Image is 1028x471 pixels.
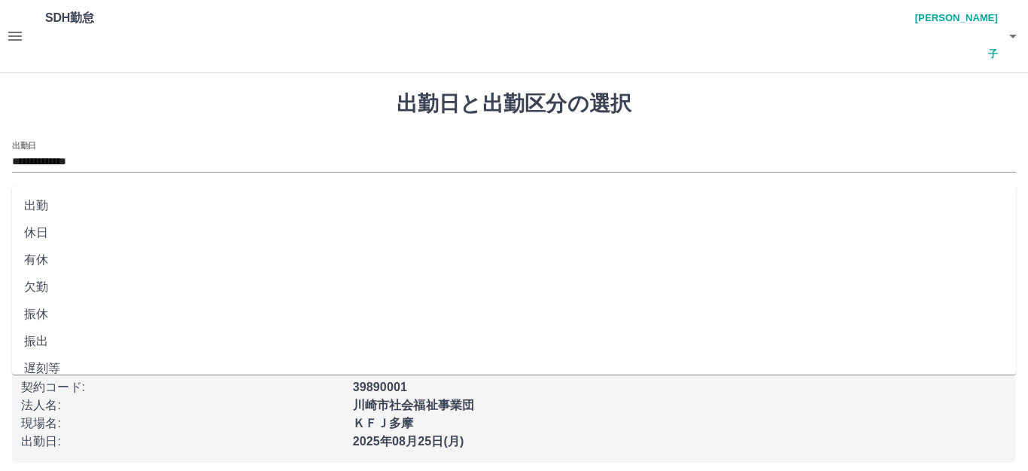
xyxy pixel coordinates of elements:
[353,417,414,430] b: ＫＦＪ多摩
[12,91,1016,117] h1: 出勤日と出勤区分の選択
[12,301,1016,328] li: 振休
[353,435,464,448] b: 2025年08月25日(月)
[12,192,1016,219] li: 出勤
[21,396,344,414] p: 法人名 :
[21,433,344,451] p: 出勤日 :
[12,274,1016,301] li: 欠勤
[21,414,344,433] p: 現場名 :
[353,399,475,411] b: 川崎市社会福祉事業団
[21,378,344,396] p: 契約コード :
[12,246,1016,274] li: 有休
[12,139,36,151] label: 出勤日
[12,219,1016,246] li: 休日
[12,328,1016,355] li: 振出
[353,381,407,393] b: 39890001
[12,355,1016,382] li: 遅刻等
